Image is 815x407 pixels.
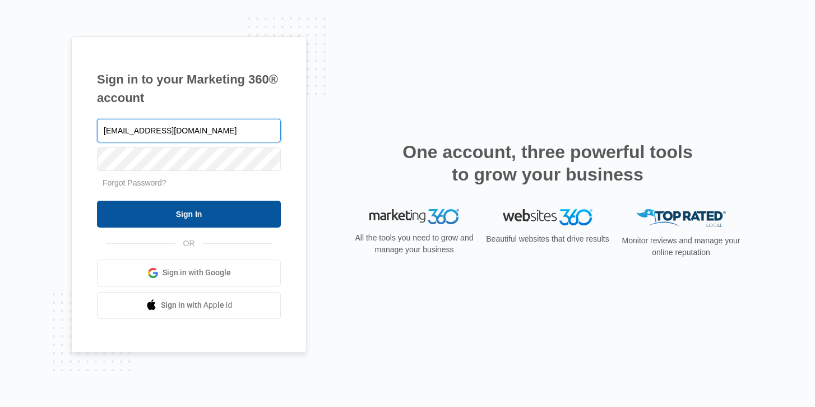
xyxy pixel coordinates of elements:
h1: Sign in to your Marketing 360® account [97,70,281,107]
input: Email [97,119,281,142]
p: Monitor reviews and manage your online reputation [618,235,744,258]
p: All the tools you need to grow and manage your business [351,232,477,256]
p: Beautiful websites that drive results [485,233,610,245]
span: Sign in with Apple Id [161,299,233,311]
img: Marketing 360 [369,209,459,225]
h2: One account, three powerful tools to grow your business [399,141,696,186]
a: Sign in with Apple Id [97,292,281,319]
a: Forgot Password? [103,178,166,187]
img: Websites 360 [503,209,592,225]
img: Top Rated Local [636,209,726,228]
input: Sign In [97,201,281,228]
span: OR [175,238,203,249]
span: Sign in with Google [163,267,231,279]
a: Sign in with Google [97,260,281,286]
